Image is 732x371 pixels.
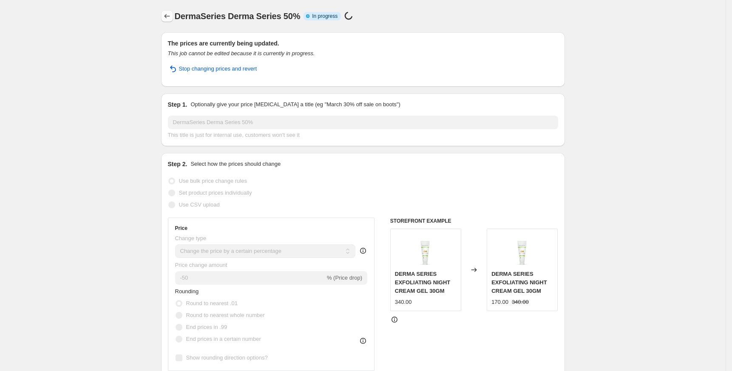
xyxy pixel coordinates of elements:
[395,298,412,306] div: 340.00
[168,39,558,48] h2: The prices are currently being updated.
[359,246,367,255] div: help
[168,50,315,57] i: This job cannot be edited because it is currently in progress.
[179,201,220,208] span: Use CSV upload
[186,354,268,361] span: Show rounding direction options?
[175,262,227,268] span: Price change amount
[175,235,207,241] span: Change type
[186,300,238,306] span: Round to nearest .01
[186,336,261,342] span: End prices in a certain number
[512,298,529,306] strike: 340.00
[175,288,199,295] span: Rounding
[179,65,257,73] span: Stop changing prices and revert
[179,178,247,184] span: Use bulk price change rules
[186,312,265,318] span: Round to nearest whole number
[168,116,558,129] input: 30% off holiday sale
[190,100,400,109] p: Optionally give your price [MEDICAL_DATA] a title (eg "March 30% off sale on boots")
[175,271,325,285] input: -15
[163,62,262,76] button: Stop changing prices and revert
[505,233,539,267] img: 11-768x768_80x.webp
[491,271,547,294] span: DERMA SERIES EXFOLIATING NIGHT CREAM GEL 30GM
[186,324,227,330] span: End prices in .99
[175,225,187,232] h3: Price
[491,298,508,306] div: 170.00
[327,275,362,281] span: % (Price drop)
[312,13,338,20] span: In progress
[190,160,281,168] p: Select how the prices should change
[161,10,173,22] button: Price change jobs
[168,132,300,138] span: This title is just for internal use, customers won't see it
[179,190,252,196] span: Set product prices individually
[390,218,558,224] h6: STOREFRONT EXAMPLE
[175,11,301,21] span: DermaSeries Derma Series 50%
[168,100,187,109] h2: Step 1.
[409,233,443,267] img: 11-768x768_80x.webp
[168,160,187,168] h2: Step 2.
[395,271,450,294] span: DERMA SERIES EXFOLIATING NIGHT CREAM GEL 30GM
